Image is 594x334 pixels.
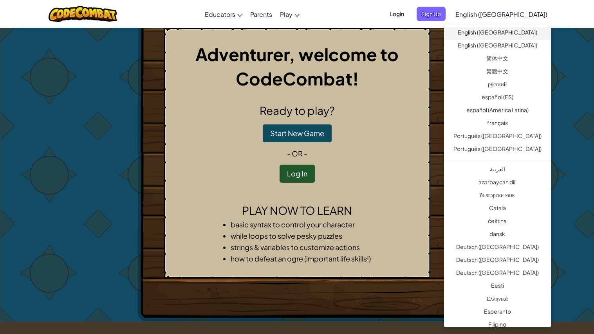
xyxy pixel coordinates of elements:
[276,4,303,25] a: Play
[263,124,332,142] button: Start New Game
[444,164,551,177] a: العربية
[444,118,551,131] a: français
[171,102,424,119] h2: Ready to play?
[205,10,235,18] span: Educators
[444,177,551,190] a: azərbaycan dili
[444,143,551,156] a: Português ([GEOGRAPHIC_DATA])
[451,4,551,25] a: English ([GEOGRAPHIC_DATA])
[444,241,551,254] a: Deutsch ([GEOGRAPHIC_DATA])
[246,4,276,25] a: Parents
[280,10,292,18] span: Play
[49,6,117,22] img: CodeCombat logo
[231,219,379,230] li: basic syntax to control your character
[444,53,551,66] a: 简体中文
[280,165,315,183] button: Log In
[171,202,424,219] h2: Play now to learn
[444,216,551,229] a: čeština
[417,7,446,21] button: Sign Up
[231,241,379,253] li: strings & variables to customize actions
[292,149,303,158] span: or
[303,149,307,158] span: -
[444,131,551,143] a: Português ([GEOGRAPHIC_DATA])
[444,293,551,306] a: Ελληνικά
[171,42,424,91] h1: Adventurer, welcome to CodeCombat!
[444,267,551,280] a: Deutsch ([GEOGRAPHIC_DATA])
[444,254,551,267] a: Deutsch ([GEOGRAPHIC_DATA])
[455,10,547,18] span: English ([GEOGRAPHIC_DATA])
[201,4,246,25] a: Educators
[444,203,551,216] a: Català
[444,319,551,332] a: Filipino
[287,149,292,158] span: -
[444,40,551,53] a: English ([GEOGRAPHIC_DATA])
[444,105,551,118] a: español (América Latina)
[444,306,551,319] a: Esperanto
[444,280,551,293] a: Eesti
[444,79,551,92] a: русский
[444,229,551,241] a: dansk
[231,230,379,241] li: while loops to solve pesky puzzles
[444,92,551,105] a: español (ES)
[444,66,551,79] a: 繁體中文
[385,7,409,21] button: Login
[231,253,379,264] li: how to defeat an ogre (important life skills!)
[444,190,551,203] a: български език
[444,27,551,40] a: English ([GEOGRAPHIC_DATA])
